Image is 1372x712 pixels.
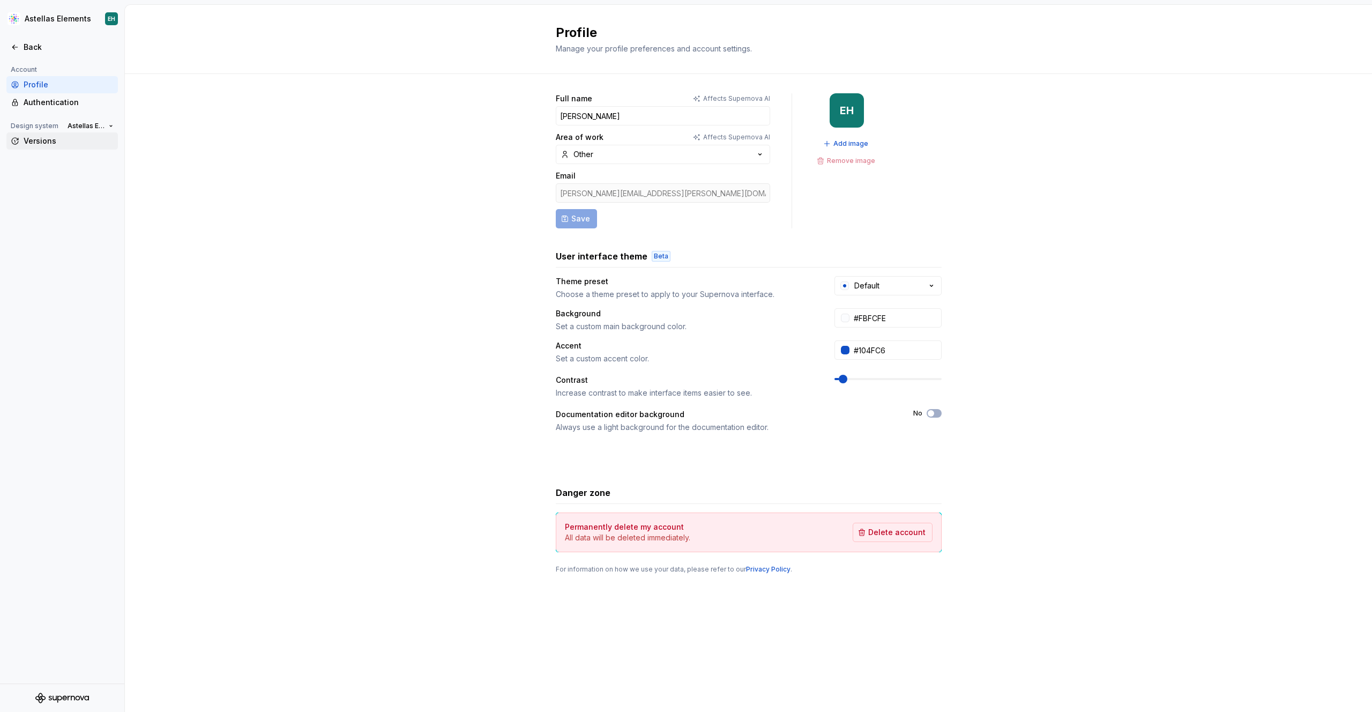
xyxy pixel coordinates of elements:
[556,93,592,104] label: Full name
[24,97,114,108] div: Authentication
[853,523,933,542] button: Delete account
[556,170,576,181] label: Email
[556,308,601,319] div: Background
[556,24,929,41] h2: Profile
[556,353,815,364] div: Set a custom accent color.
[556,340,581,351] div: Accent
[556,565,942,574] div: For information on how we use your data, please refer to our .
[746,565,791,573] a: Privacy Policy
[556,409,684,420] div: Documentation editor background
[652,251,670,262] div: Beta
[6,39,118,56] a: Back
[556,422,894,433] div: Always use a light background for the documentation editor.
[24,79,114,90] div: Profile
[556,250,647,263] h3: User interface theme
[6,76,118,93] a: Profile
[556,486,610,499] h3: Danger zone
[556,276,608,287] div: Theme preset
[834,276,942,295] button: Default
[556,289,815,300] div: Choose a theme preset to apply to your Supernova interface.
[25,13,91,24] div: Astellas Elements
[565,522,684,532] h4: Permanently delete my account
[556,375,588,385] div: Contrast
[8,12,20,25] img: b2369ad3-f38c-46c1-b2a2-f2452fdbdcd2.png
[849,340,942,360] input: #104FC6
[108,14,115,23] div: EH
[703,133,770,142] p: Affects Supernova AI
[849,308,942,328] input: #FFFFFF
[573,149,593,160] div: Other
[556,132,603,143] label: Area of work
[820,136,873,151] button: Add image
[35,693,89,703] svg: Supernova Logo
[868,527,926,538] span: Delete account
[24,136,114,146] div: Versions
[833,139,868,148] span: Add image
[6,132,118,150] a: Versions
[6,94,118,111] a: Authentication
[2,7,122,31] button: Astellas ElementsEH
[24,42,114,53] div: Back
[854,280,879,291] div: Default
[68,122,105,130] span: Astellas Elements
[556,44,752,53] span: Manage your profile preferences and account settings.
[556,321,815,332] div: Set a custom main background color.
[565,532,690,543] p: All data will be deleted immediately.
[913,409,922,418] label: No
[703,94,770,103] p: Affects Supernova AI
[6,63,41,76] div: Account
[556,388,815,398] div: Increase contrast to make interface items easier to see.
[6,120,63,132] div: Design system
[840,106,854,115] div: EH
